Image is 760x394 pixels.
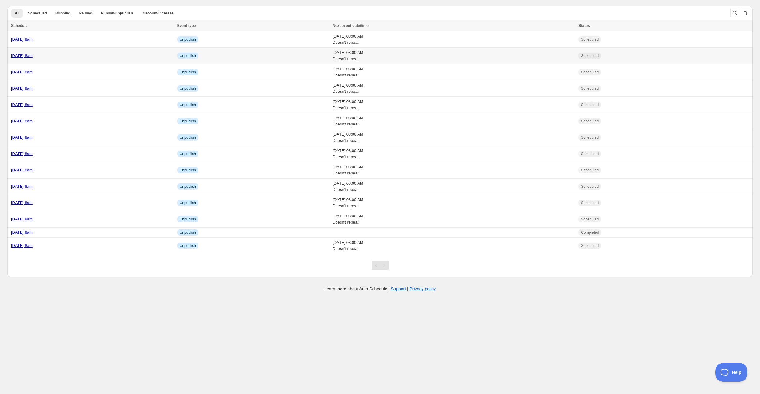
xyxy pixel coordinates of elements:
span: Scheduled [581,184,599,189]
span: Status [578,23,590,28]
a: [DATE] 8am [11,135,33,140]
a: [DATE] 8am [11,217,33,221]
span: Unpublish [180,217,196,222]
a: [DATE] 8am [11,86,33,91]
iframe: Toggle Customer Support [715,363,748,382]
span: Discount/increase [141,11,173,16]
span: Publish/unpublish [101,11,133,16]
td: [DATE] 08:00 AM Doesn't repeat [331,31,577,48]
span: Schedule [11,23,27,28]
a: [DATE] 8am [11,37,33,42]
a: [DATE] 8am [11,168,33,172]
a: Support [391,286,406,291]
span: Scheduled [581,53,599,58]
a: [DATE] 8am [11,70,33,74]
span: Scheduled [581,151,599,156]
span: Scheduled [581,70,599,75]
td: [DATE] 08:00 AM Doesn't repeat [331,179,577,195]
span: Running [55,11,71,16]
span: Scheduled [581,217,599,222]
span: All [15,11,19,16]
td: [DATE] 08:00 AM Doesn't repeat [331,146,577,162]
span: Scheduled [28,11,47,16]
span: Unpublish [180,135,196,140]
td: [DATE] 08:00 AM Doesn't repeat [331,129,577,146]
td: [DATE] 08:00 AM Doesn't repeat [331,64,577,80]
span: Scheduled [581,200,599,205]
a: [DATE] 8am [11,119,33,123]
td: [DATE] 08:00 AM Doesn't repeat [331,238,577,254]
a: [DATE] 8am [11,230,33,235]
span: Unpublish [180,37,196,42]
span: Completed [581,230,599,235]
span: Unpublish [180,184,196,189]
span: Unpublish [180,102,196,107]
td: [DATE] 08:00 AM Doesn't repeat [331,195,577,211]
span: Unpublish [180,53,196,58]
td: [DATE] 08:00 AM Doesn't repeat [331,162,577,179]
p: Learn more about Auto Schedule | | [324,286,436,292]
span: Scheduled [581,243,599,248]
span: Unpublish [180,230,196,235]
span: Paused [79,11,92,16]
span: Scheduled [581,86,599,91]
nav: Pagination [372,261,389,270]
span: Scheduled [581,135,599,140]
span: Unpublish [180,151,196,156]
a: [DATE] 8am [11,184,33,189]
span: Unpublish [180,86,196,91]
span: Unpublish [180,70,196,75]
td: [DATE] 08:00 AM Doesn't repeat [331,113,577,129]
button: Sort the results [742,9,750,17]
span: Event type [177,23,196,28]
a: Privacy policy [410,286,436,291]
td: [DATE] 08:00 AM Doesn't repeat [331,97,577,113]
span: Unpublish [180,200,196,205]
span: Scheduled [581,37,599,42]
span: Scheduled [581,119,599,124]
span: Unpublish [180,168,196,173]
span: Next event date/time [333,23,369,28]
span: Unpublish [180,243,196,248]
span: Scheduled [581,102,599,107]
span: Unpublish [180,119,196,124]
button: Search and filter results [730,9,739,17]
td: [DATE] 08:00 AM Doesn't repeat [331,211,577,228]
td: [DATE] 08:00 AM Doesn't repeat [331,48,577,64]
td: [DATE] 08:00 AM Doesn't repeat [331,80,577,97]
a: [DATE] 8am [11,102,33,107]
a: [DATE] 8am [11,243,33,248]
a: [DATE] 8am [11,200,33,205]
a: [DATE] 8am [11,151,33,156]
a: [DATE] 8am [11,53,33,58]
span: Scheduled [581,168,599,173]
